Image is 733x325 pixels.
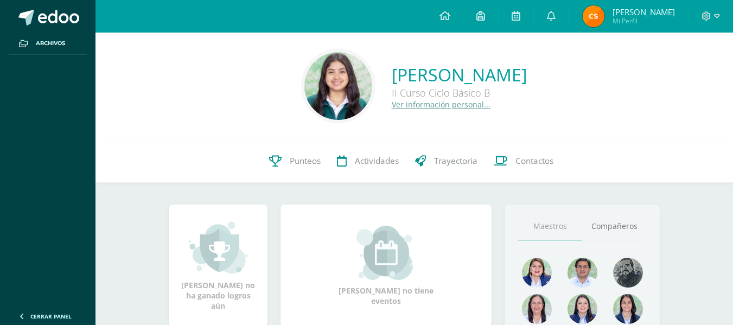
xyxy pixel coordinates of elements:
span: Cerrar panel [30,313,72,320]
a: Contactos [486,139,562,183]
a: Trayectoria [407,139,486,183]
img: 78f4197572b4db04b380d46154379998.png [522,294,552,324]
div: [PERSON_NAME] no tiene eventos [332,226,441,306]
a: Punteos [261,139,329,183]
span: Archivos [36,39,65,48]
img: achievement_small.png [189,220,248,275]
span: [PERSON_NAME] [613,7,675,17]
img: event_small.png [356,226,416,280]
a: Maestros [518,213,582,240]
img: 1e7bfa517bf798cc96a9d855bf172288.png [568,258,597,288]
img: 135afc2e3c36cc19cf7f4a6ffd4441d1.png [522,258,552,288]
img: 08014d546cfed9ae2907a2a7fd9633bd.png [304,52,372,120]
a: Compañeros [582,213,646,240]
span: Punteos [290,155,321,167]
span: Contactos [515,155,553,167]
img: 236f60812479887bd343fffca26c79af.png [583,5,604,27]
div: [PERSON_NAME] no ha ganado logros aún [180,220,257,311]
span: Trayectoria [434,155,477,167]
span: Actividades [355,155,399,167]
div: II Curso Ciclo Básico B [392,86,527,99]
span: Mi Perfil [613,16,675,26]
a: Ver información personal... [392,99,490,110]
a: Actividades [329,139,407,183]
img: 4179e05c207095638826b52d0d6e7b97.png [613,258,643,288]
a: [PERSON_NAME] [392,63,527,86]
img: d4e0c534ae446c0d00535d3bb96704e9.png [613,294,643,324]
a: Archivos [9,33,87,55]
img: 421193c219fb0d09e137c3cdd2ddbd05.png [568,294,597,324]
